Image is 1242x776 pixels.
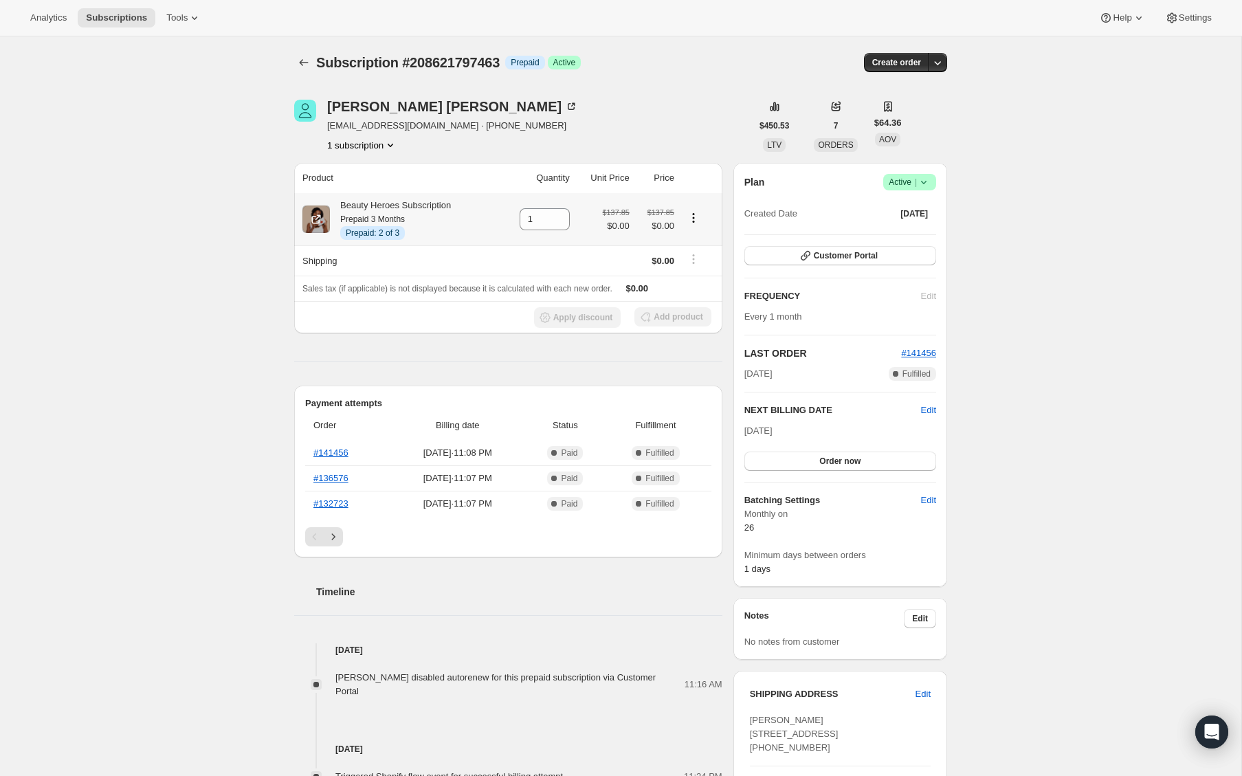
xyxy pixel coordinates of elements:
[645,473,674,484] span: Fulfilled
[904,609,936,628] button: Edit
[750,715,839,753] span: [PERSON_NAME] [STREET_ADDRESS] [PHONE_NUMBER]
[294,100,316,122] span: Melissa Mangum
[626,283,649,293] span: $0.00
[744,636,840,647] span: No notes from customer
[78,8,155,27] button: Subscriptions
[889,175,931,189] span: Active
[767,140,781,150] span: LTV
[901,346,936,360] button: #141456
[744,564,770,574] span: 1 days
[1179,12,1212,23] span: Settings
[294,245,499,276] th: Shipping
[346,228,399,239] span: Prepaid: 2 of 3
[814,250,878,261] span: Customer Portal
[294,163,499,193] th: Product
[313,473,348,483] a: #136576
[561,498,577,509] span: Paid
[744,311,802,322] span: Every 1 month
[916,687,931,701] span: Edit
[744,609,905,628] h3: Notes
[892,204,936,223] button: [DATE]
[879,135,896,144] span: AOV
[393,472,522,485] span: [DATE] · 11:07 PM
[393,419,522,432] span: Billing date
[915,177,917,188] span: |
[603,219,630,233] span: $0.00
[902,368,931,379] span: Fulfilled
[759,120,789,131] span: $450.53
[86,12,147,23] span: Subscriptions
[645,447,674,458] span: Fulfilled
[335,672,656,696] span: [PERSON_NAME] disabled autorenew for this prepaid subscription via Customer Portal
[313,498,348,509] a: #132723
[30,12,67,23] span: Analytics
[638,219,674,233] span: $0.00
[1195,716,1228,749] div: Open Intercom Messenger
[499,163,573,193] th: Quantity
[1113,12,1131,23] span: Help
[901,348,936,358] a: #141456
[608,419,702,432] span: Fulfillment
[744,403,921,417] h2: NEXT BILLING DATE
[340,214,405,224] small: Prepaid 3 Months
[531,419,601,432] span: Status
[316,55,500,70] span: Subscription #208621797463
[1091,8,1153,27] button: Help
[645,498,674,509] span: Fulfilled
[750,687,916,701] h3: SHIPPING ADDRESS
[561,447,577,458] span: Paid
[913,489,944,511] button: Edit
[574,163,634,193] th: Unit Price
[744,494,921,507] h6: Batching Settings
[634,163,678,193] th: Price
[825,116,847,135] button: 7
[751,116,797,135] button: $450.53
[22,8,75,27] button: Analytics
[327,138,397,152] button: Product actions
[158,8,210,27] button: Tools
[302,206,330,233] img: product img
[744,207,797,221] span: Created Date
[316,585,722,599] h2: Timeline
[305,410,389,441] th: Order
[900,208,928,219] span: [DATE]
[921,494,936,507] span: Edit
[652,256,674,266] span: $0.00
[324,527,343,546] button: Next
[393,497,522,511] span: [DATE] · 11:07 PM
[393,446,522,460] span: [DATE] · 11:08 PM
[744,346,902,360] h2: LAST ORDER
[327,100,578,113] div: [PERSON_NAME] [PERSON_NAME]
[744,175,765,189] h2: Plan
[305,397,711,410] h2: Payment attempts
[912,613,928,624] span: Edit
[166,12,188,23] span: Tools
[907,683,939,705] button: Edit
[302,284,612,293] span: Sales tax (if applicable) is not displayed because it is calculated with each new order.
[819,456,861,467] span: Order now
[683,210,705,225] button: Product actions
[327,119,578,133] span: [EMAIL_ADDRESS][DOMAIN_NAME] · [PHONE_NUMBER]
[921,403,936,417] button: Edit
[294,643,722,657] h4: [DATE]
[1157,8,1220,27] button: Settings
[511,57,539,68] span: Prepaid
[305,527,711,546] nav: Pagination
[818,140,853,150] span: ORDERS
[834,120,839,131] span: 7
[744,425,773,436] span: [DATE]
[744,367,773,381] span: [DATE]
[561,473,577,484] span: Paid
[744,289,921,303] h2: FREQUENCY
[313,447,348,458] a: #141456
[553,57,576,68] span: Active
[294,742,722,756] h4: [DATE]
[603,208,630,217] small: $137.85
[744,246,936,265] button: Customer Portal
[872,57,921,68] span: Create order
[294,53,313,72] button: Subscriptions
[744,452,936,471] button: Order now
[874,116,902,130] span: $64.36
